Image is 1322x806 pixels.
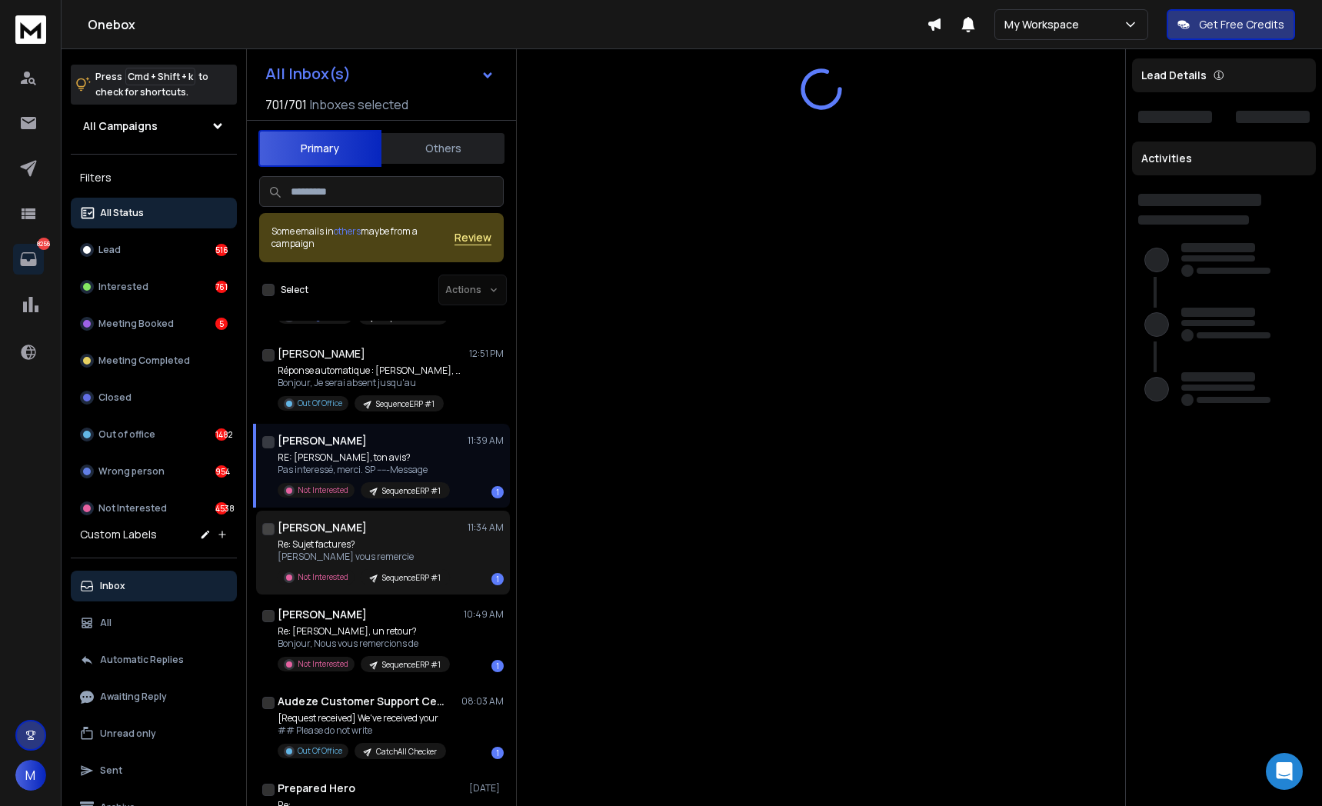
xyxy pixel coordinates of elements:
p: Closed [98,391,132,404]
p: Pas interessé, merci. SP -----Message [278,464,450,476]
p: Inbox [100,580,125,592]
p: Réponse automatique : [PERSON_NAME], ton [PERSON_NAME]? [278,365,462,377]
button: Out of office1482 [71,419,237,450]
h1: [PERSON_NAME] [278,520,367,535]
div: 954 [215,465,228,478]
p: ## Please do not write [278,724,446,737]
p: SequenceERP #1 [382,572,441,584]
p: RE: [PERSON_NAME], ton avis? [278,451,450,464]
div: Activities [1132,142,1316,175]
button: Review [455,230,491,245]
button: Not Interested4538 [71,493,237,524]
p: [DATE] [469,782,504,794]
div: 1 [491,486,504,498]
p: Lead Details [1141,68,1207,83]
p: 8256 [38,238,50,250]
button: Meeting Booked5 [71,308,237,339]
h1: [PERSON_NAME] [278,607,367,622]
button: M [15,760,46,791]
h3: Custom Labels [80,527,157,542]
button: Sent [71,755,237,786]
p: SequenceERP #1 [382,659,441,671]
h1: [PERSON_NAME] [278,346,365,361]
div: Open Intercom Messenger [1266,753,1303,790]
p: 08:03 AM [461,695,504,708]
div: 1 [491,573,504,585]
p: Out of office [98,428,155,441]
button: Interested761 [71,271,237,302]
button: Inbox [71,571,237,601]
p: Get Free Credits [1199,17,1284,32]
button: Others [381,132,504,165]
p: 11:34 AM [468,521,504,534]
div: 1 [491,660,504,672]
div: 5 [215,318,228,330]
p: Lead [98,244,121,256]
button: Closed [71,382,237,413]
button: Get Free Credits [1167,9,1295,40]
p: SequenceERP #1 [376,398,435,410]
div: 1482 [215,428,228,441]
div: 4538 [215,502,228,515]
div: 1 [491,747,504,759]
h3: Filters [71,167,237,188]
h1: All Inbox(s) [265,66,351,82]
label: Select [281,284,308,296]
p: Meeting Completed [98,355,190,367]
p: Meeting Booked [98,318,174,330]
p: Wrong person [98,465,165,478]
p: Not Interested [98,502,167,515]
p: 10:49 AM [464,608,504,621]
p: Interested [98,281,148,293]
div: 516 [215,244,228,256]
h1: Onebox [88,15,927,34]
p: Not Interested [298,658,348,670]
p: Awaiting Reply [100,691,167,703]
button: Wrong person954 [71,456,237,487]
p: Press to check for shortcuts. [95,69,208,100]
button: All Campaigns [71,111,237,142]
span: 701 / 701 [265,95,307,114]
p: 11:39 AM [468,435,504,447]
button: Unread only [71,718,237,749]
p: 12:51 PM [469,348,504,360]
p: Out Of Office [298,398,342,409]
p: [PERSON_NAME] vous remercie [278,551,450,563]
a: 8256 [13,244,44,275]
button: Meeting Completed [71,345,237,376]
h3: Inboxes selected [310,95,408,114]
button: All Status [71,198,237,228]
p: Bonjour, Nous vous remercions de [278,638,450,650]
button: All Inbox(s) [253,58,507,89]
h1: Audeze Customer Support Center [278,694,447,709]
h1: [PERSON_NAME] [278,433,367,448]
span: others [334,225,361,238]
div: Some emails in maybe from a campaign [271,225,455,250]
p: Not Interested [298,485,348,496]
p: Not Interested [298,571,348,583]
img: logo [15,15,46,44]
button: Automatic Replies [71,644,237,675]
p: My Workspace [1004,17,1085,32]
p: Automatic Replies [100,654,184,666]
button: Awaiting Reply [71,681,237,712]
h1: Prepared Hero [278,781,355,796]
div: 761 [215,281,228,293]
button: Lead516 [71,235,237,265]
p: Sent [100,764,122,777]
p: Out Of Office [298,745,342,757]
p: SequenceERP #1 [382,485,441,497]
button: Primary [258,130,381,167]
p: Re: [PERSON_NAME], un retour? [278,625,450,638]
button: All [71,608,237,638]
p: CatchAll Checker [376,746,437,758]
p: All Status [100,207,144,219]
p: Unread only [100,728,156,740]
p: [Request received] We've received your [278,712,446,724]
p: All [100,617,112,629]
p: Re: Sujet factures? [278,538,450,551]
h1: All Campaigns [83,118,158,134]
